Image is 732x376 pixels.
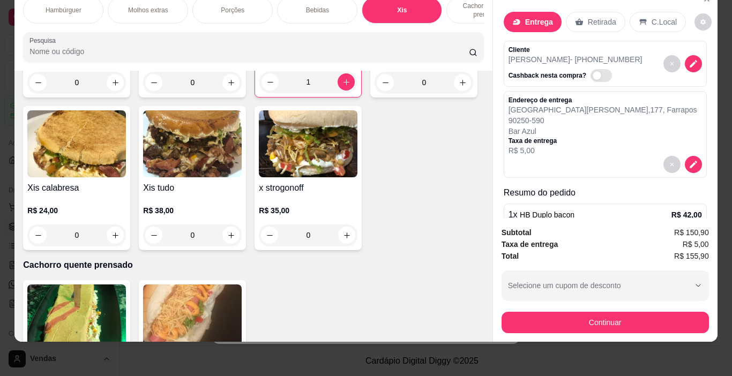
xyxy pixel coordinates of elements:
[502,228,532,237] strong: Subtotal
[27,205,126,216] p: R$ 24,00
[259,110,357,177] img: product-image
[509,137,697,145] p: Taxa de entrega
[509,104,697,115] p: [GEOGRAPHIC_DATA][PERSON_NAME] , 177 , Farrapos
[509,126,697,137] p: Bar Azul
[509,145,697,156] p: R$ 5,00
[663,156,681,173] button: decrease-product-quantity
[683,238,709,250] span: R$ 5,00
[694,13,712,31] button: decrease-product-quantity
[502,312,709,333] button: Continuar
[520,210,574,219] span: HB Duplo bacon
[509,54,643,65] p: [PERSON_NAME] - [PHONE_NUMBER]
[685,156,702,173] button: decrease-product-quantity
[259,182,357,194] h4: x strogonoff
[221,6,244,14] p: Porções
[685,55,702,72] button: decrease-product-quantity
[143,110,242,177] img: product-image
[502,270,709,300] button: Selecione um cupom de desconto
[502,240,558,249] strong: Taxa de entrega
[143,205,242,216] p: R$ 38,00
[23,259,483,272] p: Cachorro quente prensado
[27,110,126,177] img: product-image
[27,182,126,194] h4: Xis calabresa
[397,6,407,14] p: Xis
[143,182,242,194] h4: Xis tudo
[652,17,677,27] p: C.Local
[29,46,469,57] input: Pesquisa
[128,6,168,14] p: Molhos extras
[502,252,519,260] strong: Total
[504,186,707,199] p: Resumo do pedido
[591,69,616,82] label: Automatic updates
[509,96,697,104] p: Endereço de entrega
[29,36,59,45] label: Pesquisa
[663,55,681,72] button: decrease-product-quantity
[306,6,329,14] p: Bebidas
[259,205,357,216] p: R$ 35,00
[27,284,126,351] img: product-image
[509,115,697,126] p: 90250-590
[143,284,242,351] img: product-image
[46,6,81,14] p: Hambúrguer
[671,209,702,220] p: R$ 42,00
[509,71,586,80] p: Cashback nesta compra?
[674,250,709,262] span: R$ 155,90
[455,2,518,19] p: Cachorro quente prensado
[674,227,709,238] span: R$ 150,90
[509,46,643,54] p: Cliente
[509,208,574,221] p: 1 x
[525,17,553,27] p: Entrega
[588,17,616,27] p: Retirada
